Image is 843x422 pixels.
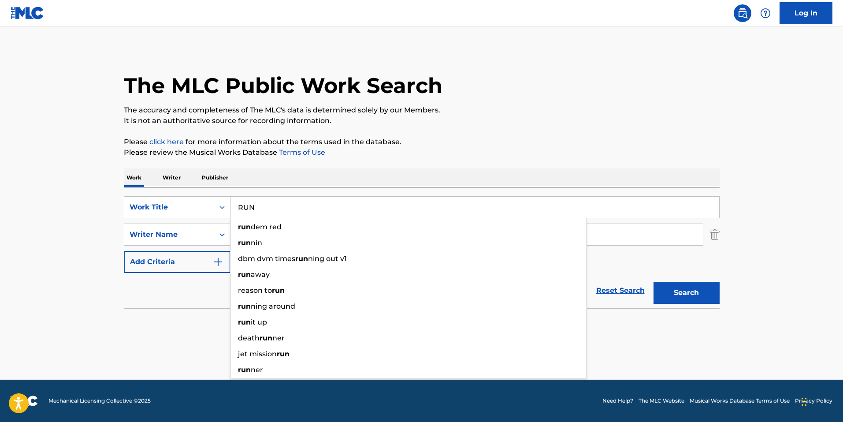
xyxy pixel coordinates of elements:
[238,270,251,279] strong: run
[238,302,251,310] strong: run
[272,334,285,342] span: ner
[734,4,751,22] a: Public Search
[251,366,263,374] span: ner
[272,286,285,295] strong: run
[124,72,442,99] h1: The MLC Public Work Search
[124,251,230,273] button: Add Criteria
[592,281,649,300] a: Reset Search
[757,4,774,22] div: Help
[124,105,720,116] p: The accuracy and completeness of The MLC's data is determined solely by our Members.
[124,168,144,187] p: Work
[639,397,684,405] a: The MLC Website
[602,397,633,405] a: Need Help?
[238,350,277,358] span: jet mission
[238,223,251,231] strong: run
[737,8,748,19] img: search
[802,388,807,415] div: Arrastrar
[760,8,771,19] img: help
[780,2,832,24] a: Log In
[124,147,720,158] p: Please review the Musical Works Database
[149,138,184,146] a: click here
[130,229,209,240] div: Writer Name
[690,397,790,405] a: Musical Works Database Terms of Use
[260,334,272,342] strong: run
[160,168,183,187] p: Writer
[238,239,251,247] strong: run
[213,257,223,267] img: 9d2ae6d4665cec9f34b9.svg
[251,270,270,279] span: away
[795,397,832,405] a: Privacy Policy
[799,380,843,422] div: Widget de chat
[251,239,262,247] span: nin
[130,202,209,213] div: Work Title
[48,397,151,405] span: Mechanical Licensing Collective © 2025
[124,116,720,126] p: It is not an authoritative source for recording information.
[710,224,720,246] img: Delete Criterion
[238,366,251,374] strong: run
[11,7,45,19] img: MLC Logo
[799,380,843,422] iframe: Chat Widget
[238,318,251,326] strong: run
[277,350,290,358] strong: run
[277,148,325,157] a: Terms of Use
[238,286,272,295] span: reason to
[251,223,282,231] span: dem red
[308,254,347,263] span: ning out v1
[238,334,260,342] span: death
[11,396,38,406] img: logo
[124,196,720,308] form: Search Form
[251,318,267,326] span: it up
[251,302,295,310] span: ning around
[654,282,720,304] button: Search
[199,168,231,187] p: Publisher
[238,254,295,263] span: dbm dvm times
[124,137,720,147] p: Please for more information about the terms used in the database.
[295,254,308,263] strong: run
